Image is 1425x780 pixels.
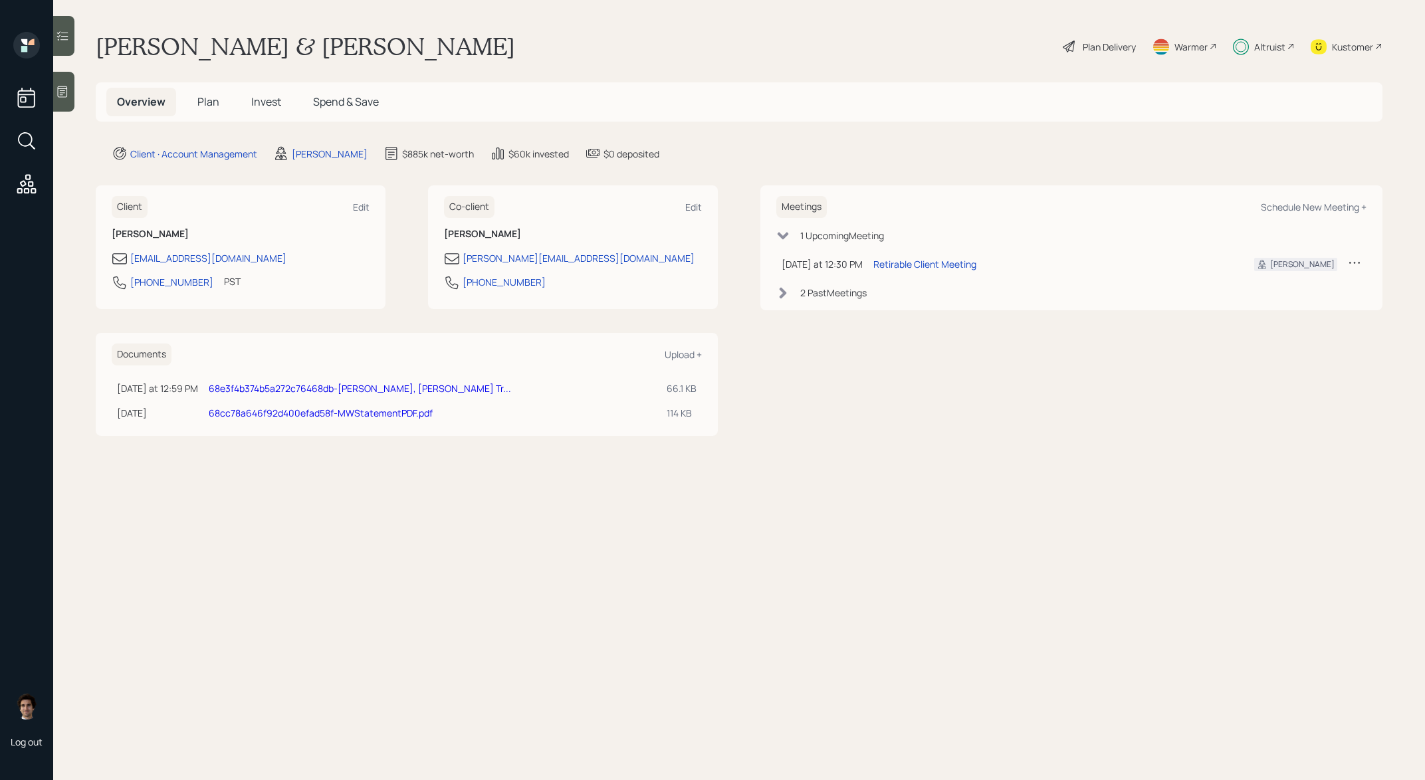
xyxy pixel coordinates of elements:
[444,196,494,218] h6: Co-client
[209,382,511,395] a: 68e3f4b374b5a272c76468db-[PERSON_NAME], [PERSON_NAME] Tr...
[112,196,148,218] h6: Client
[685,201,702,213] div: Edit
[224,274,241,288] div: PST
[197,94,219,109] span: Plan
[130,251,286,265] div: [EMAIL_ADDRESS][DOMAIN_NAME]
[251,94,281,109] span: Invest
[402,147,474,161] div: $885k net-worth
[667,381,697,395] div: 66.1 KB
[665,348,702,361] div: Upload +
[96,32,515,61] h1: [PERSON_NAME] & [PERSON_NAME]
[112,343,171,365] h6: Documents
[117,381,198,395] div: [DATE] at 12:59 PM
[1174,40,1208,54] div: Warmer
[1261,201,1367,213] div: Schedule New Meeting +
[313,94,379,109] span: Spend & Save
[782,257,863,271] div: [DATE] at 12:30 PM
[873,257,976,271] div: Retirable Client Meeting
[117,406,198,420] div: [DATE]
[292,147,368,161] div: [PERSON_NAME]
[1332,40,1373,54] div: Kustomer
[117,94,165,109] span: Overview
[463,275,546,289] div: [PHONE_NUMBER]
[13,693,40,720] img: harrison-schaefer-headshot-2.png
[130,147,257,161] div: Client · Account Management
[776,196,827,218] h6: Meetings
[667,406,697,420] div: 114 KB
[1083,40,1136,54] div: Plan Delivery
[11,735,43,748] div: Log out
[603,147,659,161] div: $0 deposited
[444,229,702,240] h6: [PERSON_NAME]
[1254,40,1285,54] div: Altruist
[800,286,867,300] div: 2 Past Meeting s
[112,229,370,240] h6: [PERSON_NAME]
[508,147,569,161] div: $60k invested
[353,201,370,213] div: Edit
[800,229,884,243] div: 1 Upcoming Meeting
[1270,258,1335,270] div: [PERSON_NAME]
[463,251,695,265] div: [PERSON_NAME][EMAIL_ADDRESS][DOMAIN_NAME]
[130,275,213,289] div: [PHONE_NUMBER]
[209,407,433,419] a: 68cc78a646f92d400efad58f-MWStatementPDF.pdf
